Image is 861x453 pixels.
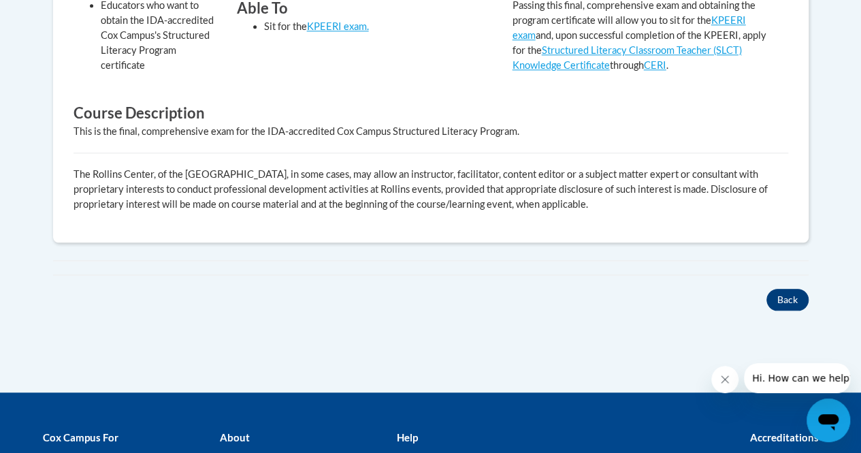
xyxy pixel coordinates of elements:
[644,59,666,71] a: CERI
[744,363,850,393] iframe: Message from company
[74,124,788,139] div: This is the final, comprehensive exam for the IDA-accredited Cox Campus Structured Literacy Program.
[396,431,417,443] b: Help
[74,167,788,212] p: The Rollins Center, of the [GEOGRAPHIC_DATA], in some cases, may allow an instructor, facilitator...
[307,20,369,32] a: KPEERI exam.
[219,431,249,443] b: About
[8,10,110,20] span: Hi. How can we help?
[513,44,742,71] a: Structured Literacy Classroom Teacher (SLCT) Knowledge Certificate
[807,399,850,442] iframe: Button to launch messaging window
[711,366,738,393] iframe: Close message
[766,289,809,311] button: Back
[264,19,492,34] li: Sit for the
[750,431,819,443] b: Accreditations
[74,103,788,124] h3: Course Description
[43,431,118,443] b: Cox Campus For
